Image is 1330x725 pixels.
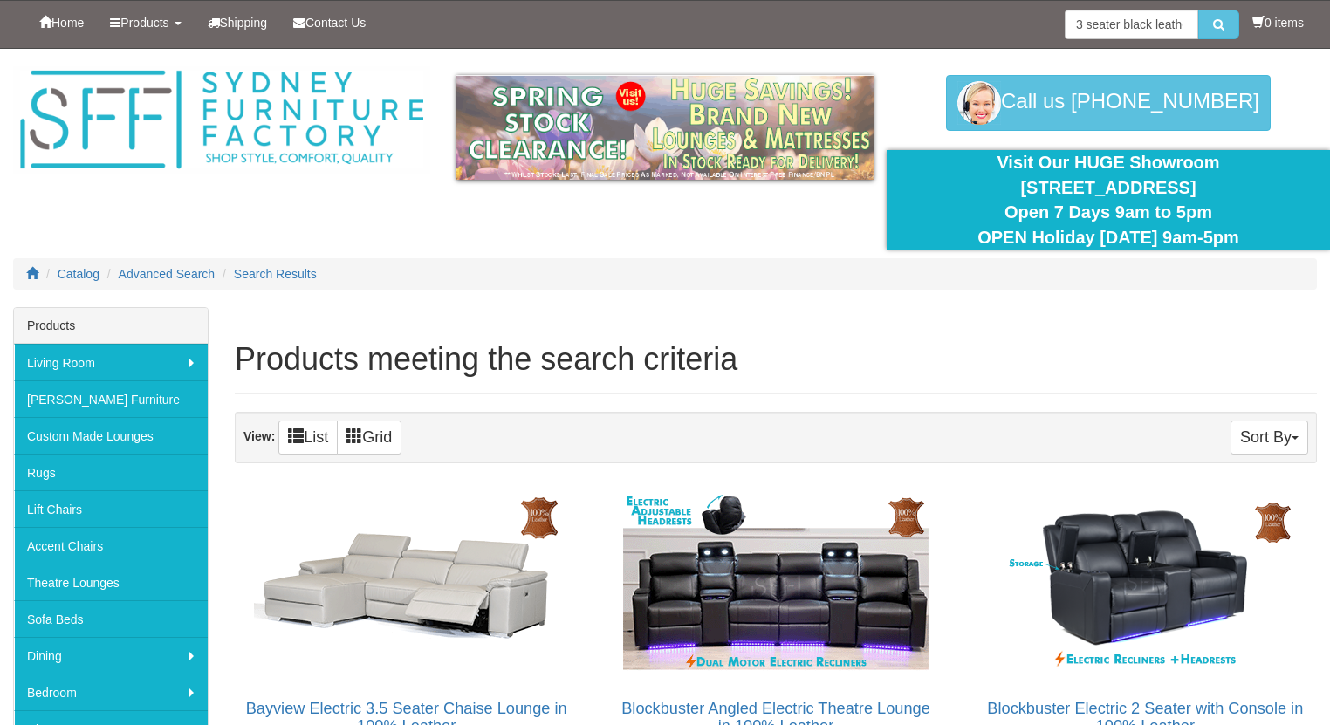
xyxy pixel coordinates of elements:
[120,16,168,30] span: Products
[14,380,208,417] a: [PERSON_NAME] Furniture
[26,1,97,44] a: Home
[97,1,194,44] a: Products
[13,66,430,174] img: Sydney Furniture Factory
[243,429,275,443] strong: View:
[14,454,208,490] a: Rugs
[456,75,874,180] img: spring-sale.gif
[51,16,84,30] span: Home
[14,308,208,344] div: Products
[250,490,564,682] img: Bayview Electric 3.5 Seater Chaise Lounge in 100% Leather
[280,1,379,44] a: Contact Us
[14,637,208,674] a: Dining
[234,267,317,281] a: Search Results
[619,490,933,682] img: Blockbuster Angled Electric Theatre Lounge in 100% Leather
[220,16,268,30] span: Shipping
[14,564,208,600] a: Theatre Lounges
[14,527,208,564] a: Accent Chairs
[1252,14,1304,31] li: 0 items
[195,1,281,44] a: Shipping
[14,344,208,380] a: Living Room
[14,674,208,710] a: Bedroom
[14,490,208,527] a: Lift Chairs
[1065,10,1198,39] input: Site search
[988,490,1302,682] img: Blockbuster Electric 2 Seater with Console in 100% Leather
[305,16,366,30] span: Contact Us
[58,267,99,281] a: Catalog
[337,421,401,455] a: Grid
[1231,421,1308,455] button: Sort By
[14,600,208,637] a: Sofa Beds
[14,417,208,454] a: Custom Made Lounges
[278,421,338,455] a: List
[235,342,1317,377] h1: Products meeting the search criteria
[119,267,216,281] a: Advanced Search
[900,150,1317,250] div: Visit Our HUGE Showroom [STREET_ADDRESS] Open 7 Days 9am to 5pm OPEN Holiday [DATE] 9am-5pm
